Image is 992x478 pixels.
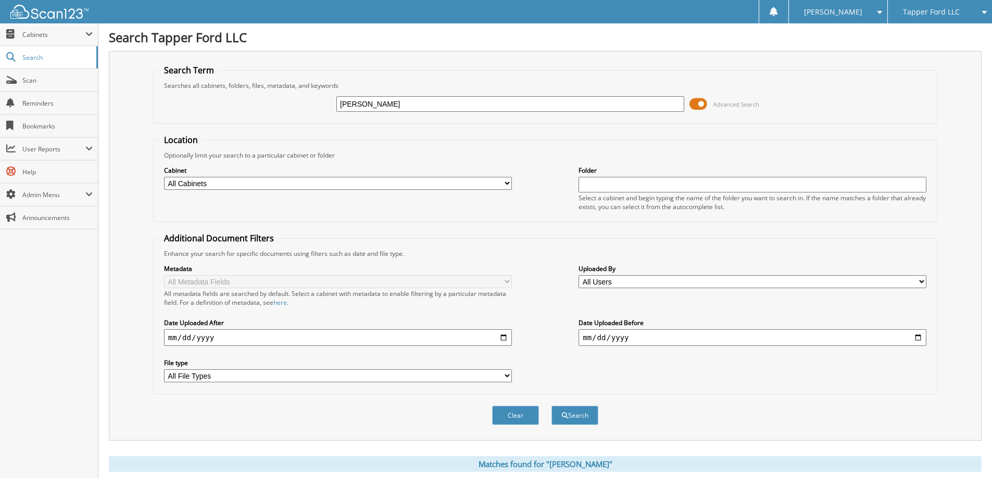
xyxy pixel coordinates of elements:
span: [PERSON_NAME] [804,9,862,15]
a: here [273,298,287,307]
span: Help [22,167,93,176]
label: Cabinet [164,166,512,175]
label: File type [164,358,512,367]
span: Scan [22,76,93,85]
input: end [579,329,926,346]
span: User Reports [22,145,85,153]
span: Bookmarks [22,122,93,131]
div: Searches all cabinets, folders, files, metadata, and keywords [159,81,932,90]
label: Date Uploaded After [164,318,512,327]
button: Clear [492,406,539,425]
label: Metadata [164,264,512,273]
legend: Search Term [159,64,219,76]
div: Matches found for "[PERSON_NAME]" [109,456,982,472]
div: All metadata fields are searched by default. Select a cabinet with metadata to enable filtering b... [164,289,512,307]
span: Advanced Search [713,100,759,108]
span: Tapper Ford LLC [903,9,960,15]
span: Search [22,53,91,62]
label: Folder [579,166,926,175]
img: scan123-logo-white.svg [10,5,89,19]
input: start [164,329,512,346]
span: Admin Menu [22,190,85,199]
span: Cabinets [22,30,85,39]
legend: Additional Document Filters [159,232,279,244]
span: Announcements [22,213,93,222]
label: Uploaded By [579,264,926,273]
legend: Location [159,134,203,146]
button: Search [551,406,598,425]
div: Enhance your search for specific documents using filters such as date and file type. [159,249,932,258]
h1: Search Tapper Ford LLC [109,29,982,46]
span: Reminders [22,99,93,108]
label: Date Uploaded Before [579,318,926,327]
div: Optionally limit your search to a particular cabinet or folder [159,151,932,160]
div: Select a cabinet and begin typing the name of the folder you want to search in. If the name match... [579,193,926,211]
